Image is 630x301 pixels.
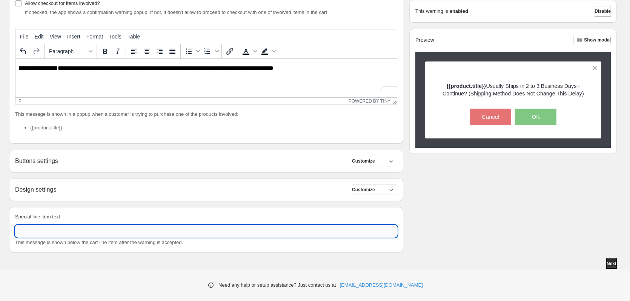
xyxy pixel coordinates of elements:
button: Align center [140,45,153,58]
span: File [20,34,29,40]
span: Paragraph [49,48,86,54]
button: Align left [128,45,140,58]
h2: Design settings [15,186,56,193]
p: This warning is [415,8,448,15]
a: Powered by Tiny [349,98,391,104]
span: Customize [352,187,375,193]
strong: enabled [450,8,468,15]
span: Special line item text [15,214,60,220]
button: Cancel [470,109,511,125]
button: Customize [352,184,397,195]
span: Customize [352,158,375,164]
p: This message is shown in a popup when a customer is trying to purchase one of the products involved: [15,111,397,118]
button: Italic [111,45,124,58]
span: Table [128,34,140,40]
span: Disable [595,8,611,14]
button: Customize [352,156,397,166]
span: Allow checkout for items involved? [25,0,100,6]
button: OK [515,109,556,125]
iframe: Rich Text Area [15,59,397,97]
span: Edit [35,34,44,40]
span: View [50,34,61,40]
span: Insert [67,34,80,40]
div: Numbered list [201,45,220,58]
p: Usually Ships in 2 to 3 Business Days - Continue? (Shipping Method Does Not Change This Delay) [438,82,588,97]
button: Justify [166,45,179,58]
div: Resize [390,98,397,104]
h2: Buttons settings [15,157,58,164]
button: Undo [17,45,30,58]
span: Next [607,261,616,267]
strong: {{product.title}} [447,83,486,89]
button: Insert/edit link [223,45,236,58]
button: Next [606,258,617,269]
li: {{product.title}} [30,124,397,132]
button: Show modal [573,35,611,45]
div: Bullet list [182,45,201,58]
div: p [18,98,22,104]
span: Tools [109,34,121,40]
span: Show modal [584,37,611,43]
div: Background color [258,45,277,58]
a: [EMAIL_ADDRESS][DOMAIN_NAME] [340,281,423,289]
button: Bold [98,45,111,58]
h2: Preview [415,37,434,43]
button: Redo [30,45,43,58]
div: Text color [240,45,258,58]
button: Align right [153,45,166,58]
button: Formats [46,45,95,58]
span: If checked, the app shows a confirmation warning popup. If not, it doesn't allow to proceed to ch... [25,9,327,15]
span: This message is shown below the cart line item after the warning is accepted. [15,240,183,245]
span: Format [86,34,103,40]
button: Disable [595,6,611,17]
